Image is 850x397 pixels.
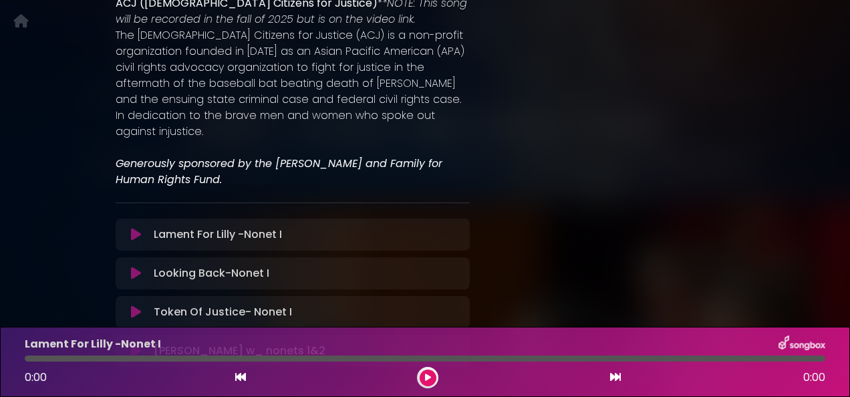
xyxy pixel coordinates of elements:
[25,370,47,385] span: 0:00
[803,370,825,386] span: 0:00
[154,265,269,281] p: Looking Back-Nonet I
[154,304,292,320] p: Token Of Justice- Nonet I
[154,227,282,243] p: Lament For Lilly -Nonet I
[25,336,161,352] p: Lament For Lilly -Nonet I
[778,336,825,353] img: songbox-logo-white.png
[116,27,470,140] p: The [DEMOGRAPHIC_DATA] Citizens for Justice (ACJ) is a non-profit organization founded in [DATE] ...
[116,156,442,187] em: Generously sponsored by the [PERSON_NAME] and Family for Human Rights Fund.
